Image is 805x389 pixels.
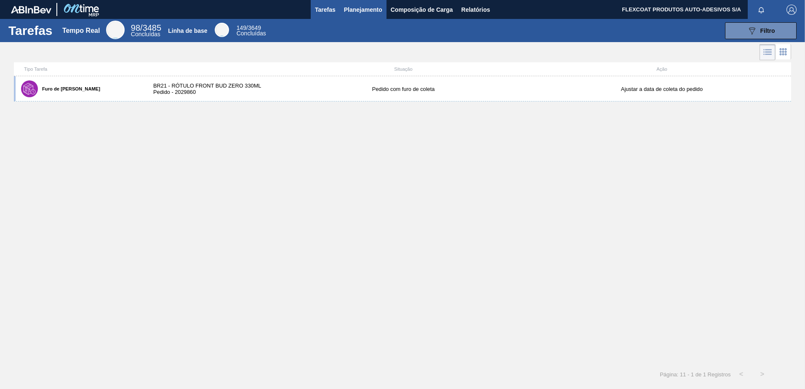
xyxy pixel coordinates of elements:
div: Tipo Tarefa [16,67,145,72]
span: Planejamento [344,5,382,15]
div: Linha de base [168,27,207,34]
div: Ação [533,67,791,72]
font: 3485 [143,23,162,32]
span: / [131,23,161,32]
img: TNhmsLtSVTkK8tSr43FrP2fwEKptu5GPRR3wAAAABJRU5ErkJggg== [11,6,51,13]
div: Real Time [106,21,125,39]
div: Visão em Lista [760,44,776,60]
button: < [731,364,752,385]
span: Concluídas [237,30,266,37]
span: Composição de Carga [391,5,453,15]
span: Relatórios [461,5,490,15]
div: Base Line [237,25,266,36]
div: Tempo Real [62,27,100,35]
font: 3649 [248,24,261,31]
div: Base Line [215,23,229,37]
span: Concluídas [131,31,160,37]
span: / [237,24,261,31]
span: 98 [131,23,140,32]
div: Situação [274,67,533,72]
label: Furo de [PERSON_NAME] [38,86,100,91]
div: BR21 - RÓTULO FRONT BUD ZERO 330ML Pedido - 2029860 [145,83,274,95]
span: Filtro [760,27,775,34]
button: Notificações [748,4,775,16]
div: Real Time [131,24,161,37]
button: Filtro [725,22,797,39]
div: Pedido com furo de coleta [274,86,533,92]
div: Ajustar a data de coleta do pedido [533,86,791,92]
img: Logout [786,5,797,15]
div: Visão em Cards [776,44,791,60]
h1: Tarefas [8,26,53,35]
span: 1 - 1 de 1 Registros [683,371,730,378]
span: Página: 1 [660,371,683,378]
button: > [752,364,773,385]
span: 149 [237,24,246,31]
span: Tarefas [315,5,336,15]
